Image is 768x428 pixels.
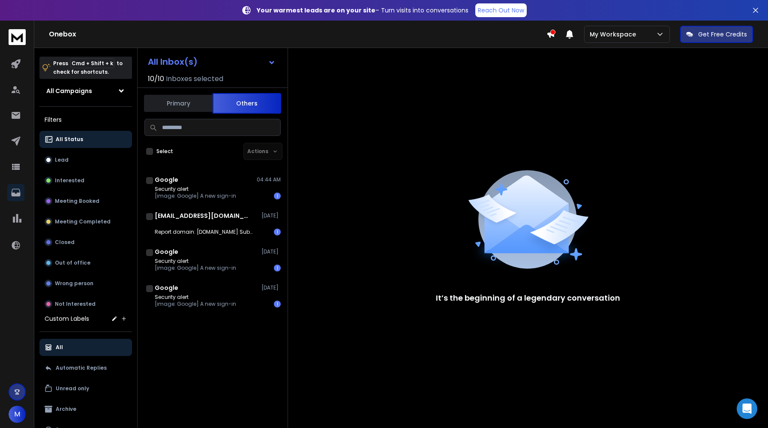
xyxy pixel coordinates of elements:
button: M [9,406,26,423]
span: 10 / 10 [148,74,164,84]
h1: Onebox [49,29,546,39]
p: Get Free Credits [698,30,747,39]
h3: Inboxes selected [166,74,223,84]
p: My Workspace [590,30,639,39]
button: Get Free Credits [680,26,753,43]
button: Automatic Replies [39,359,132,377]
h1: Google [155,175,178,184]
p: [image: Google] A new sign-in [155,265,236,271]
img: logo [9,29,26,45]
h1: All Campaigns [46,87,92,95]
p: Security alert [155,258,236,265]
p: Out of office [55,259,90,266]
p: All Status [56,136,83,143]
strong: Your warmest leads are on your site [257,6,375,15]
div: Open Intercom Messenger [737,398,757,419]
p: Report domain: [DOMAIN_NAME] Submitter: [DOMAIN_NAME] [155,229,258,235]
p: [DATE] [261,284,281,291]
div: 1 [274,301,281,307]
p: Interested [55,177,84,184]
h3: Filters [39,114,132,126]
p: Wrong person [55,280,93,287]
button: Meeting Completed [39,213,132,230]
p: Reach Out Now [478,6,524,15]
h1: [EMAIL_ADDRESS][DOMAIN_NAME] [155,211,249,220]
button: All Status [39,131,132,148]
button: Wrong person [39,275,132,292]
button: All Campaigns [39,82,132,99]
button: All [39,339,132,356]
p: Meeting Completed [55,218,111,225]
p: Unread only [56,385,89,392]
div: 1 [274,193,281,199]
p: Press to check for shortcuts. [53,59,123,76]
p: [image: Google] A new sign-in [155,193,236,199]
p: [image: Google] A new sign-in [155,301,236,307]
p: Archive [56,406,76,413]
button: Primary [144,94,213,113]
p: All [56,344,63,351]
p: It’s the beginning of a legendary conversation [436,292,620,304]
button: Meeting Booked [39,193,132,210]
p: Meeting Booked [55,198,99,205]
p: Lead [55,157,69,163]
button: Out of office [39,254,132,271]
a: Reach Out Now [475,3,527,17]
p: Security alert [155,186,236,193]
button: Lead [39,151,132,169]
div: 1 [274,265,281,271]
span: Cmd + Shift + k [70,58,114,68]
button: Closed [39,234,132,251]
h3: Custom Labels [45,314,89,323]
p: [DATE] [261,248,281,255]
button: Not Interested [39,295,132,313]
button: All Inbox(s) [141,53,282,70]
label: Select [156,148,173,155]
h1: Google [155,247,178,256]
p: – Turn visits into conversations [257,6,468,15]
button: Others [213,93,281,114]
p: Security alert [155,294,236,301]
p: Closed [55,239,75,246]
button: Unread only [39,380,132,397]
p: Automatic Replies [56,365,107,371]
p: Not Interested [55,301,96,307]
div: 1 [274,229,281,235]
p: [DATE] [261,212,281,219]
button: Archive [39,401,132,418]
h1: Google [155,283,178,292]
h1: All Inbox(s) [148,57,198,66]
button: Interested [39,172,132,189]
p: 04:44 AM [257,176,281,183]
